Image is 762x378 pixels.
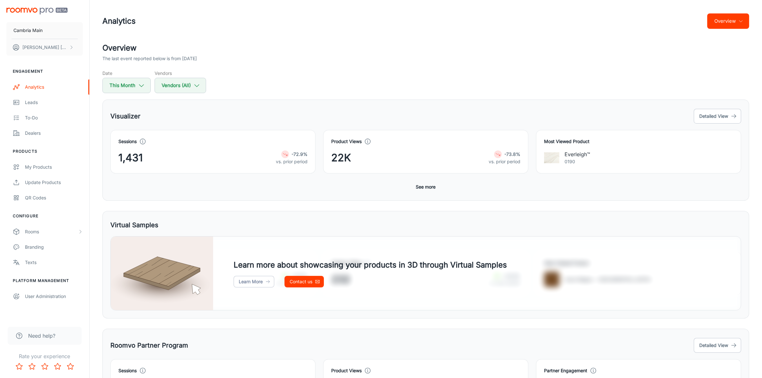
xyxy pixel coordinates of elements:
h4: Partner Engagement [544,367,587,374]
h2: Overview [102,42,749,54]
button: Rate 3 star [38,360,51,373]
img: Roomvo PRO Beta [6,8,68,14]
strong: -73.8% [504,151,520,157]
h4: Product Views [331,138,362,145]
div: Dealers [25,130,83,137]
h4: Learn more about showcasing your products in 3D through Virtual Samples [234,259,507,271]
h4: Product Views [331,367,362,374]
button: This Month [102,78,151,93]
h4: Sessions [118,367,137,374]
div: User Administration [25,293,83,300]
button: Overview [707,13,749,29]
h5: Date [102,70,151,76]
div: My Products [25,164,83,171]
h5: Virtual Samples [110,220,158,230]
a: Contact us [285,276,324,287]
button: See more [413,181,438,193]
p: Rate your experience [5,352,84,360]
button: Rate 2 star [26,360,38,373]
button: Rate 5 star [64,360,77,373]
h4: Sessions [118,138,137,145]
span: 1,431 [118,150,143,165]
button: Detailed View [694,109,741,124]
h4: Most Viewed Product [544,138,733,145]
h5: Vendors [155,70,206,76]
div: Update Products [25,179,83,186]
button: Detailed View [694,338,741,353]
h5: Roomvo Partner Program [110,341,188,350]
span: 22K [331,150,351,165]
strong: -72.9% [292,151,308,157]
button: Vendors (All) [155,78,206,93]
div: Texts [25,259,83,266]
div: To-do [25,114,83,121]
h5: Visualizer [110,111,140,121]
div: Rooms [25,228,78,235]
p: [PERSON_NAME] [PERSON_NAME] [22,44,68,51]
div: Leads [25,99,83,106]
h1: Analytics [102,15,136,27]
div: Analytics [25,84,83,91]
p: 0190 [565,158,590,165]
p: Everleigh™ [565,150,590,158]
p: vs. prior period [489,158,520,165]
img: Everleigh™ [544,150,559,165]
div: Branding [25,244,83,251]
div: QR Codes [25,194,83,201]
button: Cambria Main [6,22,83,39]
button: Rate 4 star [51,360,64,373]
span: Need help? [28,332,55,340]
a: Learn More [234,276,274,287]
p: The last event reported below is from [DATE] [102,55,197,62]
p: Cambria Main [13,27,43,34]
button: Rate 1 star [13,360,26,373]
button: [PERSON_NAME] [PERSON_NAME] [6,39,83,56]
p: vs. prior period [276,158,308,165]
